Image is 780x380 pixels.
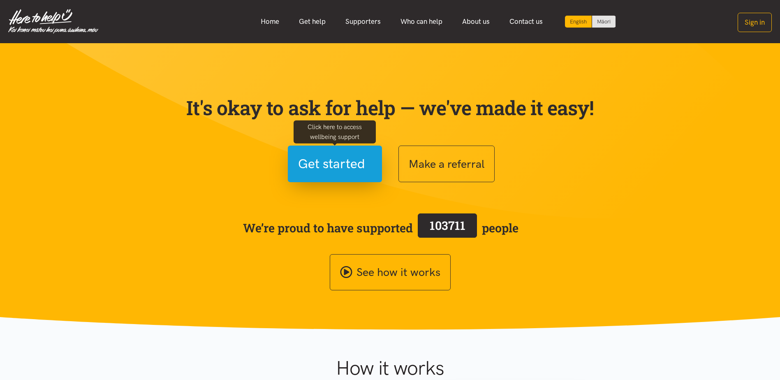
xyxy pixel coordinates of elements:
[565,16,616,28] div: Language toggle
[336,13,391,30] a: Supporters
[430,218,465,233] span: 103711
[413,212,482,244] a: 103711
[738,13,772,32] button: Sign in
[8,9,98,34] img: Home
[243,212,518,244] span: We’re proud to have supported people
[298,153,365,174] span: Get started
[185,96,596,120] p: It's okay to ask for help — we've made it easy!
[500,13,553,30] a: Contact us
[256,356,524,380] h1: How it works
[289,13,336,30] a: Get help
[592,16,616,28] a: Switch to Te Reo Māori
[288,146,382,182] button: Get started
[391,13,452,30] a: Who can help
[330,254,451,291] a: See how it works
[452,13,500,30] a: About us
[294,120,376,143] div: Click here to access wellbeing support
[565,16,592,28] div: Current language
[398,146,495,182] button: Make a referral
[251,13,289,30] a: Home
